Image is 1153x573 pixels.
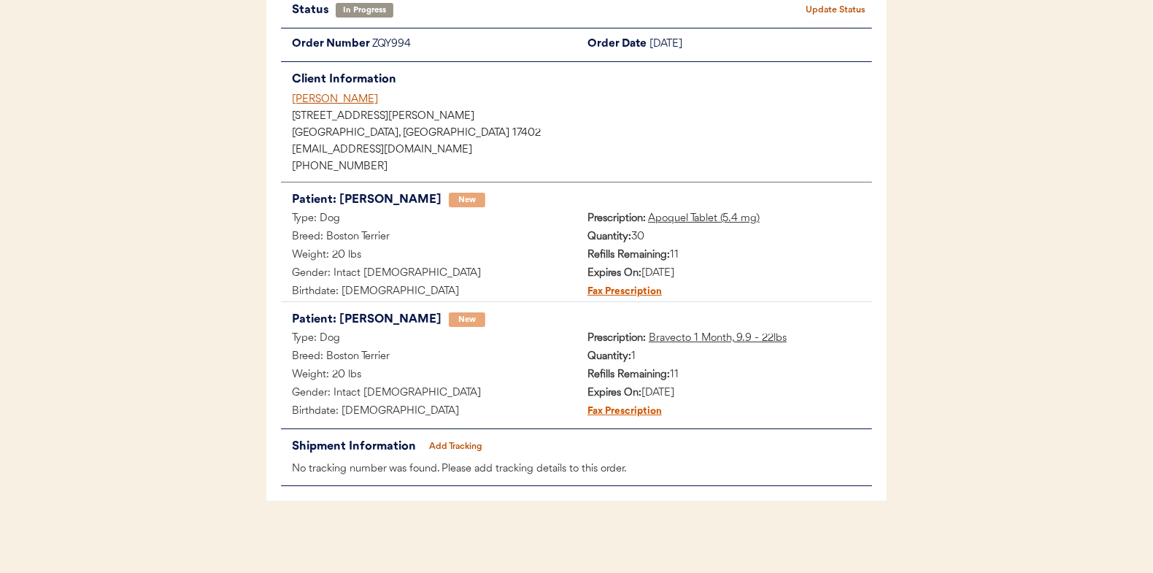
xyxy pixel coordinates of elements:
[576,36,649,54] div: Order Date
[281,265,576,283] div: Gender: Intact [DEMOGRAPHIC_DATA]
[292,128,872,139] div: [GEOGRAPHIC_DATA], [GEOGRAPHIC_DATA] 17402
[587,250,670,261] strong: Refills Remaining:
[587,213,646,224] strong: Prescription:
[576,385,872,403] div: [DATE]
[292,162,872,172] div: [PHONE_NUMBER]
[648,213,760,224] u: Apoquel Tablet (5.4 mg)
[576,366,872,385] div: 11
[587,231,631,242] strong: Quantity:
[292,92,872,107] div: [PERSON_NAME]
[281,283,576,301] div: Birthdate: [DEMOGRAPHIC_DATA]
[649,36,872,54] div: [DATE]
[292,309,441,330] div: Patient: [PERSON_NAME]
[292,145,872,155] div: [EMAIL_ADDRESS][DOMAIN_NAME]
[587,333,646,344] strong: Prescription:
[281,348,576,366] div: Breed: Boston Terrier
[587,369,670,380] strong: Refills Remaining:
[587,388,641,399] strong: Expires On:
[420,437,493,457] button: Add Tracking
[281,330,576,348] div: Type: Dog
[281,247,576,265] div: Weight: 20 lbs
[281,461,872,479] div: No tracking number was found. Please add tracking details to this order.
[292,190,441,210] div: Patient: [PERSON_NAME]
[292,112,872,122] div: [STREET_ADDRESS][PERSON_NAME]
[587,268,641,279] strong: Expires On:
[576,228,872,247] div: 30
[576,247,872,265] div: 11
[649,333,787,344] u: Bravecto 1 Month, 9.9 - 22lbs
[587,351,631,362] strong: Quantity:
[281,366,576,385] div: Weight: 20 lbs
[281,385,576,403] div: Gender: Intact [DEMOGRAPHIC_DATA]
[576,348,872,366] div: 1
[281,36,372,54] div: Order Number
[281,210,576,228] div: Type: Dog
[576,265,872,283] div: [DATE]
[576,283,662,301] div: Fax Prescription
[372,36,576,54] div: ZQY994
[576,403,662,421] div: Fax Prescription
[281,228,576,247] div: Breed: Boston Terrier
[292,69,872,90] div: Client Information
[292,437,420,457] div: Shipment Information
[281,403,576,421] div: Birthdate: [DEMOGRAPHIC_DATA]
